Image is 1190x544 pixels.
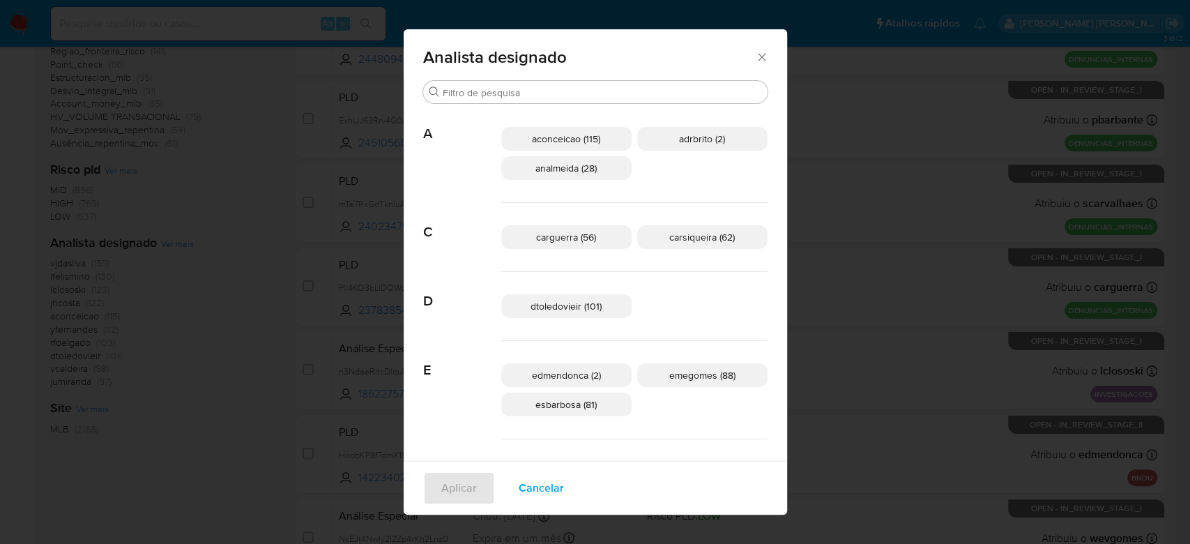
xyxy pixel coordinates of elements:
[423,49,756,66] span: Analista designado
[532,132,600,146] span: aconceicao (115)
[423,341,501,379] span: E
[423,105,501,142] span: A
[423,439,501,477] span: G
[532,368,601,382] span: edmendonca (2)
[519,473,564,504] span: Cancelar
[755,50,768,63] button: Fechar
[535,398,597,411] span: esbarbosa (81)
[423,203,501,241] span: C
[531,299,602,313] span: dtoledovieir (101)
[501,127,632,151] div: aconceicao (115)
[501,471,582,505] button: Cancelar
[429,86,440,98] button: Buscar
[501,393,632,416] div: esbarbosa (81)
[669,230,735,244] span: carsiqueira (62)
[535,161,597,175] span: analmeida (28)
[637,363,768,387] div: emegomes (88)
[501,363,632,387] div: edmendonca (2)
[501,225,632,249] div: carguerra (56)
[679,132,725,146] span: adrbrito (2)
[637,127,768,151] div: adrbrito (2)
[501,294,632,318] div: dtoledovieir (101)
[669,368,735,382] span: emegomes (88)
[536,230,596,244] span: carguerra (56)
[637,225,768,249] div: carsiqueira (62)
[501,156,632,180] div: analmeida (28)
[423,272,501,310] span: D
[443,86,762,99] input: Filtro de pesquisa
